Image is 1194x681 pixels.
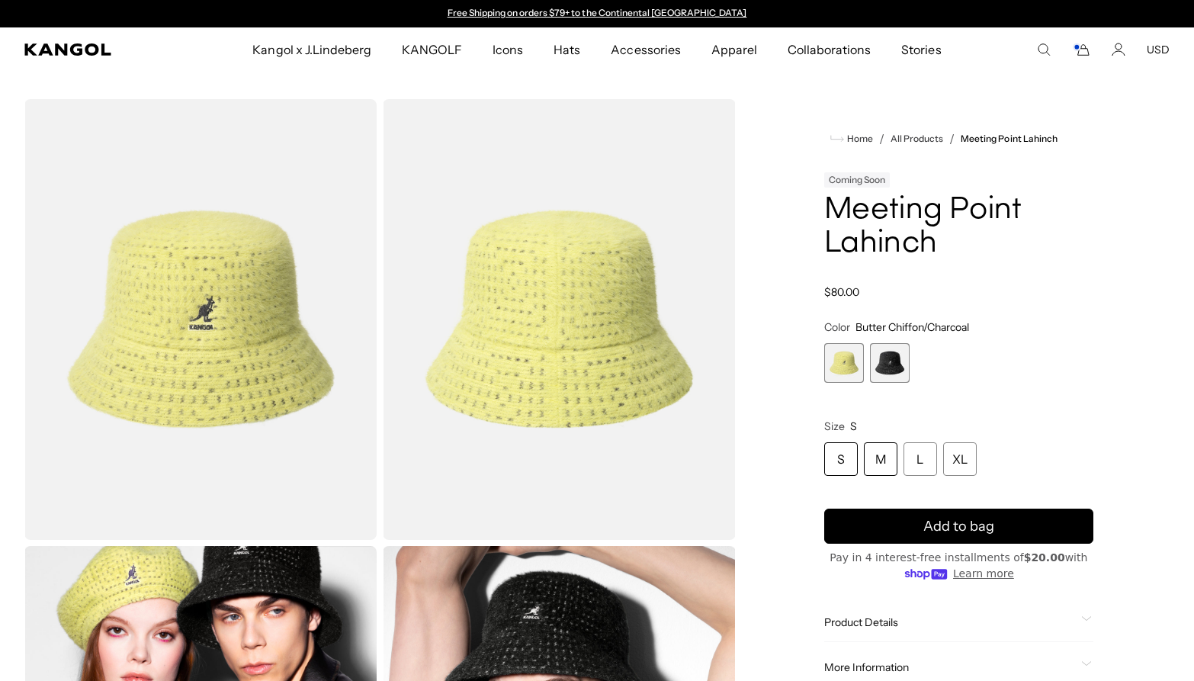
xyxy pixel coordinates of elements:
[788,27,871,72] span: Collaborations
[824,285,859,299] span: $80.00
[538,27,595,72] a: Hats
[824,194,1093,261] h1: Meeting Point Lahinch
[1112,43,1125,56] a: Account
[440,8,754,20] div: 1 of 2
[923,516,994,537] span: Add to bag
[696,27,772,72] a: Apparel
[824,320,850,334] span: Color
[824,442,858,476] div: S
[611,27,680,72] span: Accessories
[943,130,955,148] li: /
[901,27,941,72] span: Stories
[824,615,1075,629] span: Product Details
[383,99,735,540] img: color-butter-chiffon-charcoal
[252,27,371,72] span: Kangol x J.Lindeberg
[387,27,477,72] a: KANGOLF
[1072,43,1090,56] button: Cart
[1147,43,1170,56] button: USD
[554,27,580,72] span: Hats
[830,132,873,146] a: Home
[824,130,1093,148] nav: breadcrumbs
[440,8,754,20] slideshow-component: Announcement bar
[873,130,884,148] li: /
[1037,43,1051,56] summary: Search here
[824,343,864,383] div: 1 of 2
[824,419,845,433] span: Size
[237,27,387,72] a: Kangol x J.Lindeberg
[870,343,910,383] div: 2 of 2
[961,133,1058,144] a: Meeting Point Lahinch
[711,27,757,72] span: Apparel
[824,509,1093,544] button: Add to bag
[440,8,754,20] div: Announcement
[886,27,956,72] a: Stories
[904,442,937,476] div: L
[772,27,886,72] a: Collaborations
[448,7,747,18] a: Free Shipping on orders $79+ to the Continental [GEOGRAPHIC_DATA]
[943,442,977,476] div: XL
[855,320,969,334] span: Butter Chiffon/Charcoal
[24,43,166,56] a: Kangol
[477,27,538,72] a: Icons
[891,133,943,144] a: All Products
[850,419,857,433] span: S
[824,172,890,188] div: Coming Soon
[824,343,864,383] label: Butter Chiffon/Charcoal
[493,27,523,72] span: Icons
[844,133,873,144] span: Home
[402,27,462,72] span: KANGOLF
[870,343,910,383] label: Black/Grey
[24,99,377,540] img: color-butter-chiffon-charcoal
[595,27,695,72] a: Accessories
[864,442,897,476] div: M
[824,660,1075,674] span: More Information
